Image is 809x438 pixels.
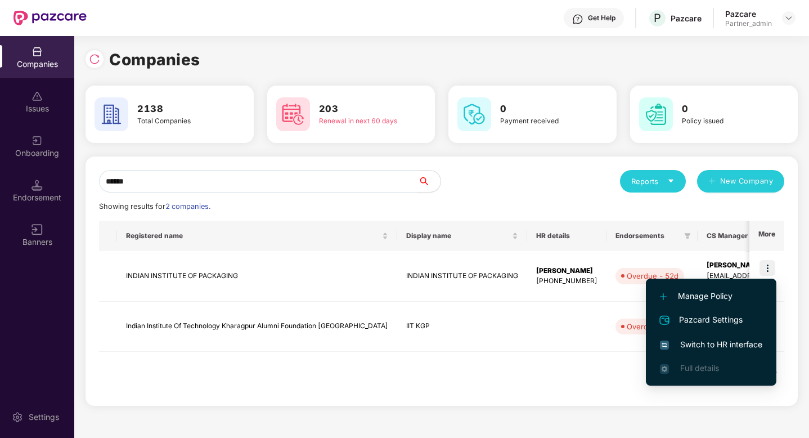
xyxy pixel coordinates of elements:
[682,116,766,127] div: Policy issued
[457,97,491,131] img: svg+xml;base64,PHN2ZyB4bWxucz0iaHR0cDovL3d3dy53My5vcmcvMjAwMC9zdmciIHdpZHRoPSI2MCIgaGVpZ2h0PSI2MC...
[417,177,441,186] span: search
[32,224,43,235] img: svg+xml;base64,PHN2ZyB3aWR0aD0iMTYiIGhlaWdodD0iMTYiIHZpZXdCb3g9IjAgMCAxNiAxNiIgZmlsbD0ibm9uZSIgeG...
[99,202,210,211] span: Showing results for
[32,135,43,146] img: svg+xml;base64,PHN2ZyB3aWR0aD0iMjAiIGhlaWdodD0iMjAiIHZpZXdCb3g9IjAgMCAyMCAyMCIgZmlsbD0ibm9uZSIgeG...
[680,363,719,373] span: Full details
[658,314,671,327] img: svg+xml;base64,PHN2ZyB4bWxucz0iaHR0cDovL3d3dy53My5vcmcvMjAwMC9zdmciIHdpZHRoPSIyNCIgaGVpZ2h0PSIyNC...
[660,338,762,351] span: Switch to HR interface
[749,221,784,251] th: More
[627,321,683,332] div: Overdue - 279d
[725,8,772,19] div: Pazcare
[117,251,397,302] td: INDIAN INSTITUTE OF PACKAGING
[660,290,762,302] span: Manage Policy
[14,11,87,25] img: New Pazcare Logo
[784,14,793,23] img: svg+xml;base64,PHN2ZyBpZD0iRHJvcGRvd24tMzJ4MzIiIHhtbG5zPSJodHRwOi8vd3d3LnczLm9yZy8yMDAwL3N2ZyIgd2...
[660,293,667,300] img: svg+xml;base64,PHN2ZyB4bWxucz0iaHR0cDovL3d3dy53My5vcmcvMjAwMC9zdmciIHdpZHRoPSIxMi4yMDEiIGhlaWdodD...
[500,102,584,117] h3: 0
[759,260,775,276] img: icon
[126,231,380,240] span: Registered name
[536,266,597,276] div: [PERSON_NAME]
[654,11,661,25] span: P
[397,251,527,302] td: INDIAN INSTITUTE OF PACKAGING
[32,180,43,191] img: svg+xml;base64,PHN2ZyB3aWR0aD0iMTQuNSIgaGVpZ2h0PSIxNC41IiB2aWV3Qm94PSIwIDAgMTYgMTYiIGZpbGw9Im5vbm...
[95,97,128,131] img: svg+xml;base64,PHN2ZyB4bWxucz0iaHR0cDovL3d3dy53My5vcmcvMjAwMC9zdmciIHdpZHRoPSI2MCIgaGVpZ2h0PSI2MC...
[682,229,693,243] span: filter
[500,116,584,127] div: Payment received
[406,231,510,240] span: Display name
[631,176,675,187] div: Reports
[89,53,100,65] img: svg+xml;base64,PHN2ZyBpZD0iUmVsb2FkLTMyeDMyIiB4bWxucz0iaHR0cDovL3d3dy53My5vcmcvMjAwMC9zdmciIHdpZH...
[660,364,669,373] img: svg+xml;base64,PHN2ZyB4bWxucz0iaHR0cDovL3d3dy53My5vcmcvMjAwMC9zdmciIHdpZHRoPSIxNi4zNjMiIGhlaWdodD...
[276,97,310,131] img: svg+xml;base64,PHN2ZyB4bWxucz0iaHR0cDovL3d3dy53My5vcmcvMjAwMC9zdmciIHdpZHRoPSI2MCIgaGVpZ2h0PSI2MC...
[697,170,784,193] button: plusNew Company
[671,13,702,24] div: Pazcare
[109,47,200,72] h1: Companies
[137,102,221,117] h3: 2138
[615,231,680,240] span: Endorsements
[725,19,772,28] div: Partner_admin
[319,102,403,117] h3: 203
[417,170,441,193] button: search
[572,14,583,25] img: svg+xml;base64,PHN2ZyBpZD0iSGVscC0zMngzMiIgeG1sbnM9Imh0dHA6Ly93d3cudzMub3JnLzIwMDAvc3ZnIiB3aWR0aD...
[660,314,762,327] span: Pazcard Settings
[25,412,62,423] div: Settings
[117,302,397,352] td: Indian Institute Of Technology Kharagpur Alumni Foundation [GEOGRAPHIC_DATA]
[639,97,673,131] img: svg+xml;base64,PHN2ZyB4bWxucz0iaHR0cDovL3d3dy53My5vcmcvMjAwMC9zdmciIHdpZHRoPSI2MCIgaGVpZ2h0PSI2MC...
[397,221,527,251] th: Display name
[117,221,397,251] th: Registered name
[684,233,691,239] span: filter
[720,176,774,187] span: New Company
[527,221,606,251] th: HR details
[137,116,221,127] div: Total Companies
[12,412,23,423] img: svg+xml;base64,PHN2ZyBpZD0iU2V0dGluZy0yMHgyMCIgeG1sbnM9Imh0dHA6Ly93d3cudzMub3JnLzIwMDAvc3ZnIiB3aW...
[319,116,403,127] div: Renewal in next 60 days
[165,202,210,211] span: 2 companies.
[627,270,678,281] div: Overdue - 52d
[708,177,716,186] span: plus
[536,276,597,287] div: [PHONE_NUMBER]
[397,302,527,352] td: IIT KGP
[660,341,669,350] img: svg+xml;base64,PHN2ZyB4bWxucz0iaHR0cDovL3d3dy53My5vcmcvMjAwMC9zdmciIHdpZHRoPSIxNiIgaGVpZ2h0PSIxNi...
[682,102,766,117] h3: 0
[32,46,43,57] img: svg+xml;base64,PHN2ZyBpZD0iQ29tcGFuaWVzIiB4bWxucz0iaHR0cDovL3d3dy53My5vcmcvMjAwMC9zdmciIHdpZHRoPS...
[667,177,675,185] span: caret-down
[32,91,43,102] img: svg+xml;base64,PHN2ZyBpZD0iSXNzdWVzX2Rpc2FibGVkIiB4bWxucz0iaHR0cDovL3d3dy53My5vcmcvMjAwMC9zdmciIH...
[588,14,615,23] div: Get Help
